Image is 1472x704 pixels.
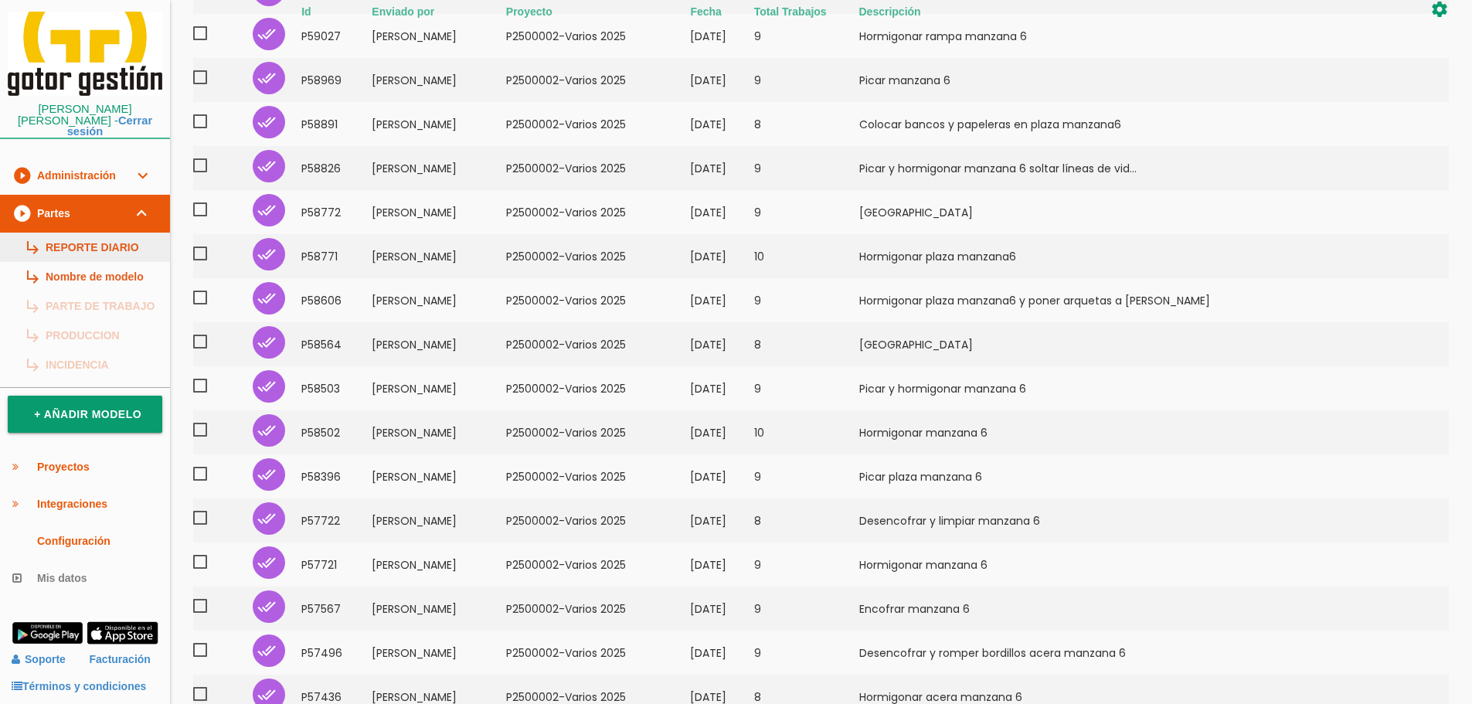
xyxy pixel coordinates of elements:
a: Facturación [90,646,151,673]
td: 9 [754,631,859,675]
i: subdirectory_arrow_right [24,262,39,291]
td: [DATE] [690,542,753,587]
td: P2500002-Varios 2025 [506,234,691,278]
i: subdirectory_arrow_right [24,321,39,350]
td: Hormigonar rampa manzana 6 [859,14,1378,58]
td: 9 [754,454,859,498]
td: 9 [754,278,859,322]
i: done_all [257,201,276,219]
i: done_all [257,553,276,572]
td: 9 [754,58,859,102]
td: Colocar bancos y papeleras en plaza manzana6 [859,102,1378,146]
td: Picar y hormigonar manzana 6 [859,366,1378,410]
i: done_all [257,245,276,264]
td: P2500002-Varios 2025 [506,587,691,631]
td: [DATE] [690,366,753,410]
i: done_all [257,25,276,43]
td: 57721 [301,542,372,587]
td: 9 [754,146,859,190]
td: P2500002-Varios 2025 [506,58,691,102]
td: [PERSON_NAME] [372,410,506,454]
td: 58826 [301,146,372,190]
td: [DATE] [690,454,753,498]
td: [DATE] [690,14,753,58]
i: expand_more [133,195,151,232]
td: 57722 [301,498,372,542]
td: Picar y hormigonar manzana 6 soltar líneas de vid... [859,146,1378,190]
td: 8 [754,498,859,542]
td: 58772 [301,190,372,234]
td: [PERSON_NAME] [372,322,506,366]
td: [PERSON_NAME] [372,631,506,675]
td: 8 [754,322,859,366]
td: 9 [754,587,859,631]
td: 58502 [301,410,372,454]
i: expand_more [133,157,151,194]
td: P2500002-Varios 2025 [506,542,691,587]
i: done_all [257,377,276,396]
i: done_all [257,641,276,660]
td: Picar manzana 6 [859,58,1378,102]
td: [DATE] [690,587,753,631]
td: [PERSON_NAME] [372,234,506,278]
td: Hormigonar plaza manzana6 y poner arquetas a [PERSON_NAME] [859,278,1378,322]
td: P2500002-Varios 2025 [506,146,691,190]
td: P2500002-Varios 2025 [506,498,691,542]
i: done_all [257,289,276,308]
td: [DATE] [690,631,753,675]
td: P2500002-Varios 2025 [506,322,691,366]
td: 9 [754,366,859,410]
a: Términos y condiciones [12,680,146,692]
td: [PERSON_NAME] [372,498,506,542]
td: P2500002-Varios 2025 [506,102,691,146]
i: done_all [257,685,276,704]
td: Hormigonar manzana 6 [859,410,1378,454]
td: [GEOGRAPHIC_DATA] [859,322,1378,366]
i: done_all [257,421,276,440]
i: play_circle_filled [12,195,31,232]
td: P2500002-Varios 2025 [506,366,691,410]
img: itcons-logo [8,12,162,96]
td: 9 [754,542,859,587]
td: [DATE] [690,146,753,190]
i: done_all [257,509,276,528]
i: done_all [257,113,276,131]
td: [GEOGRAPHIC_DATA] [859,190,1378,234]
i: subdirectory_arrow_right [24,233,39,262]
td: [DATE] [690,410,753,454]
td: [DATE] [690,102,753,146]
td: 9 [754,190,859,234]
td: [DATE] [690,322,753,366]
td: P2500002-Varios 2025 [506,14,691,58]
td: [PERSON_NAME] [372,278,506,322]
td: 58606 [301,278,372,322]
i: done_all [257,157,276,175]
td: 58969 [301,58,372,102]
td: 10 [754,234,859,278]
td: P2500002-Varios 2025 [506,454,691,498]
i: done_all [257,597,276,616]
td: [PERSON_NAME] [372,587,506,631]
td: [PERSON_NAME] [372,58,506,102]
td: 58503 [301,366,372,410]
td: Desencofrar y limpiar manzana 6 [859,498,1378,542]
td: Desencofrar y romper bordillos acera manzana 6 [859,631,1378,675]
td: P2500002-Varios 2025 [506,410,691,454]
i: subdirectory_arrow_right [24,291,39,321]
td: [DATE] [690,498,753,542]
td: 9 [754,14,859,58]
td: [PERSON_NAME] [372,454,506,498]
i: subdirectory_arrow_right [24,350,39,379]
td: [PERSON_NAME] [372,366,506,410]
i: done_all [257,465,276,484]
i: done_all [257,69,276,87]
td: [PERSON_NAME] [372,146,506,190]
td: 58396 [301,454,372,498]
td: [DATE] [690,58,753,102]
td: 57567 [301,587,372,631]
td: 57496 [301,631,372,675]
img: app-store.png [87,621,158,644]
a: Cerrar sesión [67,114,152,138]
img: google-play.png [12,621,83,644]
td: [DATE] [690,190,753,234]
